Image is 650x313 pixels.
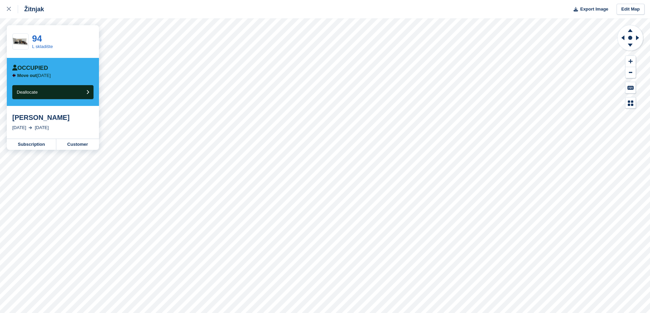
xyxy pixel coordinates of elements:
[12,85,93,99] button: Deallocate
[35,124,49,131] div: [DATE]
[7,139,56,150] a: Subscription
[625,97,636,109] button: Map Legend
[56,139,99,150] a: Customer
[580,6,608,13] span: Export Image
[12,74,16,77] img: arrow-left-icn-90495f2de72eb5bd0bd1c3c35deca35cc13f817d75bef06ecd7c0b315636ce7e.svg
[625,56,636,67] button: Zoom In
[17,73,37,78] span: Move out
[569,4,608,15] button: Export Image
[17,90,38,95] span: Deallocate
[12,124,26,131] div: [DATE]
[12,65,48,72] div: Occupied
[32,33,42,44] a: 94
[17,73,51,78] p: [DATE]
[29,126,32,129] img: arrow-right-light-icn-cde0832a797a2874e46488d9cf13f60e5c3a73dbe684e267c42b8395dfbc2abf.svg
[625,82,636,93] button: Keyboard Shortcuts
[625,67,636,78] button: Zoom Out
[12,113,93,122] div: [PERSON_NAME]
[617,4,645,15] a: Edit Map
[13,38,28,45] img: container-lg-1024x492.png
[18,5,44,13] div: Žitnjak
[32,44,53,49] a: L skladište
